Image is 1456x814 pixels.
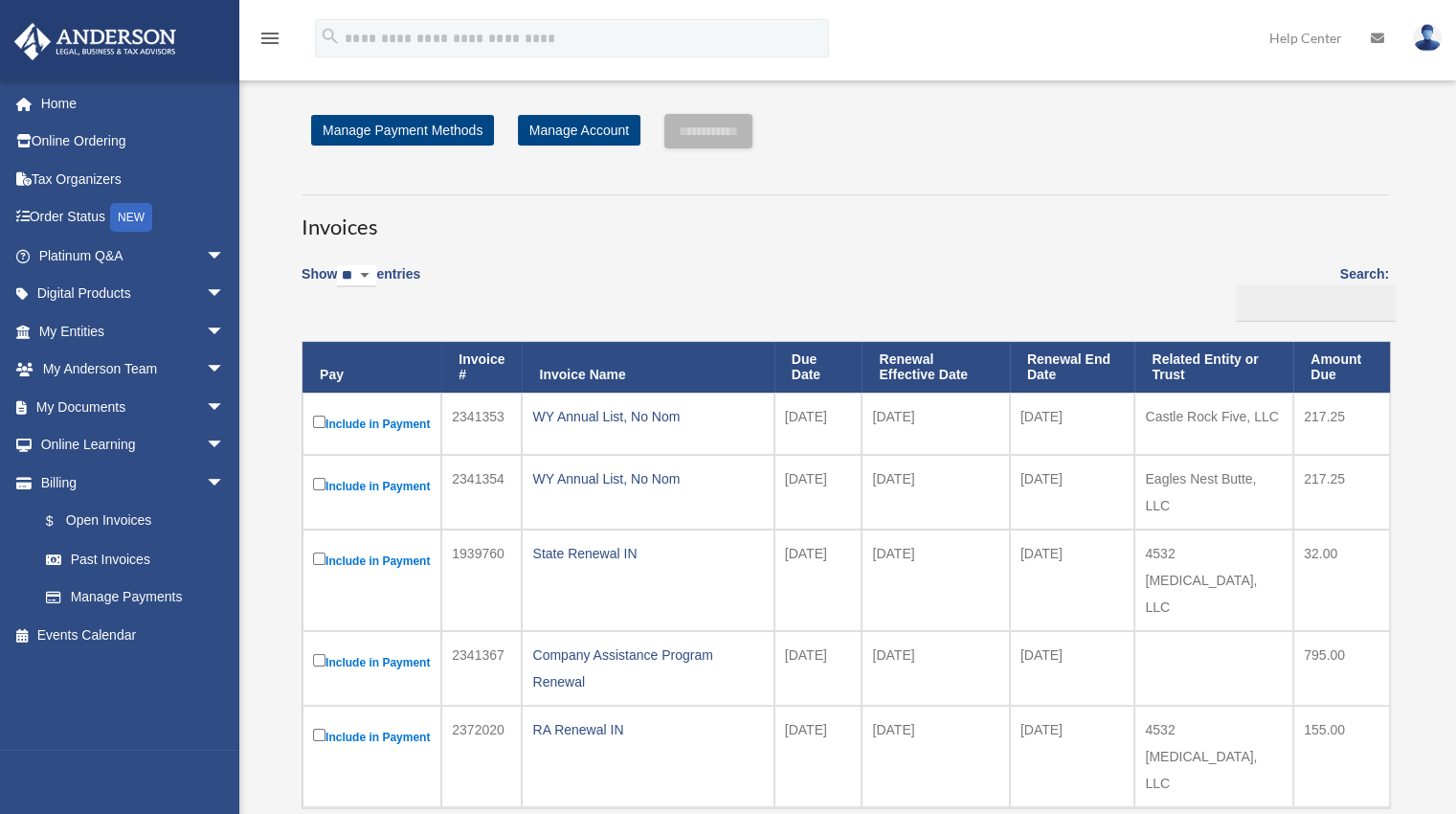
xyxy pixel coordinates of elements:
span: arrow_drop_down [206,388,244,427]
td: [DATE] [774,631,862,706]
td: [DATE] [862,530,1009,631]
label: Include in Payment [313,549,431,573]
label: Show entries [302,262,420,306]
th: Renewal End Date: activate to sort column ascending [1010,342,1135,394]
span: $ [56,509,66,533]
td: [DATE] [774,455,862,530]
a: Past Invoices [27,540,244,578]
input: Include in Payment [313,729,325,741]
select: Showentries [337,265,376,287]
a: Online Ordering [13,123,254,161]
th: Related Entity or Trust: activate to sort column ascending [1134,342,1293,394]
th: Renewal Effective Date: activate to sort column ascending [862,342,1009,394]
i: search [320,26,341,47]
td: [DATE] [774,706,862,807]
span: arrow_drop_down [206,426,244,465]
a: Billingarrow_drop_down [13,464,244,502]
h3: Invoices [302,194,1389,242]
div: Company Assistance Program Renewal [532,642,763,695]
span: arrow_drop_down [206,464,244,503]
td: [DATE] [1010,530,1135,631]
td: 155.00 [1293,706,1390,807]
td: 4532 [MEDICAL_DATA], LLC [1134,706,1293,807]
span: arrow_drop_down [206,237,244,276]
label: Search: [1229,262,1389,322]
td: 4532 [MEDICAL_DATA], LLC [1134,530,1293,631]
td: [DATE] [1010,393,1135,455]
img: User Pic [1413,24,1442,52]
a: Manage Payment Methods [311,115,494,146]
a: Manage Account [518,115,640,146]
td: [DATE] [862,706,1009,807]
input: Include in Payment [313,654,325,667]
input: Include in Payment [313,553,325,565]
a: $Open Invoices [27,502,235,541]
a: My Documentsarrow_drop_down [13,388,254,426]
td: [DATE] [1010,631,1135,706]
th: Invoice #: activate to sort column ascending [441,342,522,394]
img: Anderson Advisors Platinum Portal [9,23,182,60]
th: Pay: activate to sort column descending [302,342,441,394]
a: Order StatusNEW [13,198,254,237]
td: [DATE] [862,631,1009,706]
input: Search: [1236,285,1396,322]
a: Events Calendar [13,616,254,654]
td: 217.25 [1293,393,1390,455]
div: WY Annual List, No Nom [532,465,763,492]
div: RA Renewal IN [532,716,763,743]
td: [DATE] [862,455,1009,530]
span: arrow_drop_down [206,312,244,351]
th: Invoice Name: activate to sort column ascending [522,342,773,394]
a: Online Learningarrow_drop_down [13,426,254,464]
td: 1939760 [441,530,522,631]
td: 2372020 [441,706,522,807]
td: [DATE] [862,393,1009,455]
td: 217.25 [1293,455,1390,530]
a: Tax Organizers [13,160,254,198]
a: menu [258,34,281,50]
label: Include in Payment [313,650,431,674]
td: [DATE] [774,393,862,455]
i: menu [258,27,281,50]
a: Digital Productsarrow_drop_down [13,275,254,313]
a: Manage Payments [27,578,244,617]
td: [DATE] [774,530,862,631]
td: [DATE] [1010,706,1135,807]
label: Include in Payment [313,474,431,498]
span: arrow_drop_down [206,350,244,390]
input: Include in Payment [313,416,325,428]
th: Due Date: activate to sort column ascending [774,342,862,394]
a: Home [13,84,254,123]
label: Include in Payment [313,412,431,436]
a: My Anderson Teamarrow_drop_down [13,350,254,389]
th: Amount Due: activate to sort column ascending [1293,342,1390,394]
input: Include in Payment [313,478,325,490]
td: [DATE] [1010,455,1135,530]
td: 2341353 [441,393,522,455]
div: NEW [110,203,152,232]
td: 32.00 [1293,530,1390,631]
div: State Renewal IN [532,540,763,567]
td: 2341367 [441,631,522,706]
td: 795.00 [1293,631,1390,706]
label: Include in Payment [313,725,431,749]
a: My Entitiesarrow_drop_down [13,312,254,350]
span: arrow_drop_down [206,275,244,314]
td: Castle Rock Five, LLC [1134,393,1293,455]
a: Platinum Q&Aarrow_drop_down [13,237,254,275]
div: WY Annual List, No Nom [532,403,763,430]
td: 2341354 [441,455,522,530]
td: Eagles Nest Butte, LLC [1134,455,1293,530]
